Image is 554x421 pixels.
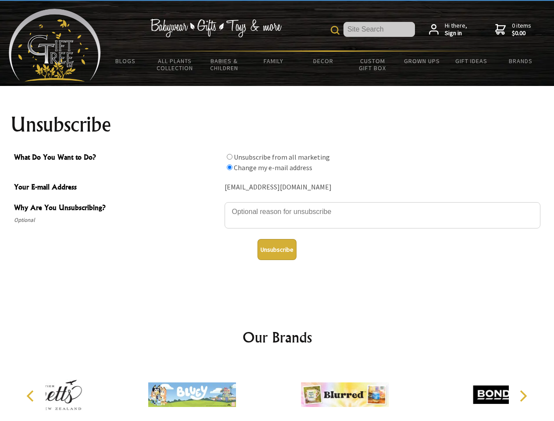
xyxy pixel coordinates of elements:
a: Custom Gift Box [348,52,397,77]
a: Hi there,Sign in [429,22,467,37]
span: Your E-mail Address [14,182,220,194]
span: Why Are You Unsubscribing? [14,202,220,215]
a: Grown Ups [397,52,447,70]
button: Unsubscribe [257,239,297,260]
a: Brands [496,52,546,70]
span: Optional [14,215,220,225]
label: Change my e-mail address [234,163,312,172]
a: Decor [298,52,348,70]
a: Family [249,52,299,70]
div: [EMAIL_ADDRESS][DOMAIN_NAME] [225,181,540,194]
input: What Do You Want to Do? [227,154,232,160]
img: Babyware - Gifts - Toys and more... [9,9,101,82]
a: Babies & Children [200,52,249,77]
button: Next [513,386,533,406]
label: Unsubscribe from all marketing [234,153,330,161]
input: What Do You Want to Do? [227,164,232,170]
strong: $0.00 [512,29,531,37]
a: 0 items$0.00 [495,22,531,37]
span: 0 items [512,21,531,37]
a: Gift Ideas [447,52,496,70]
a: BLOGS [101,52,150,70]
button: Previous [22,386,41,406]
img: Babywear - Gifts - Toys & more [150,19,282,37]
a: All Plants Collection [150,52,200,77]
input: Site Search [343,22,415,37]
h2: Our Brands [18,327,537,348]
span: Hi there, [445,22,467,37]
span: What Do You Want to Do? [14,152,220,164]
img: product search [331,26,340,35]
h1: Unsubscribe [11,114,544,135]
strong: Sign in [445,29,467,37]
textarea: Why Are You Unsubscribing? [225,202,540,228]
